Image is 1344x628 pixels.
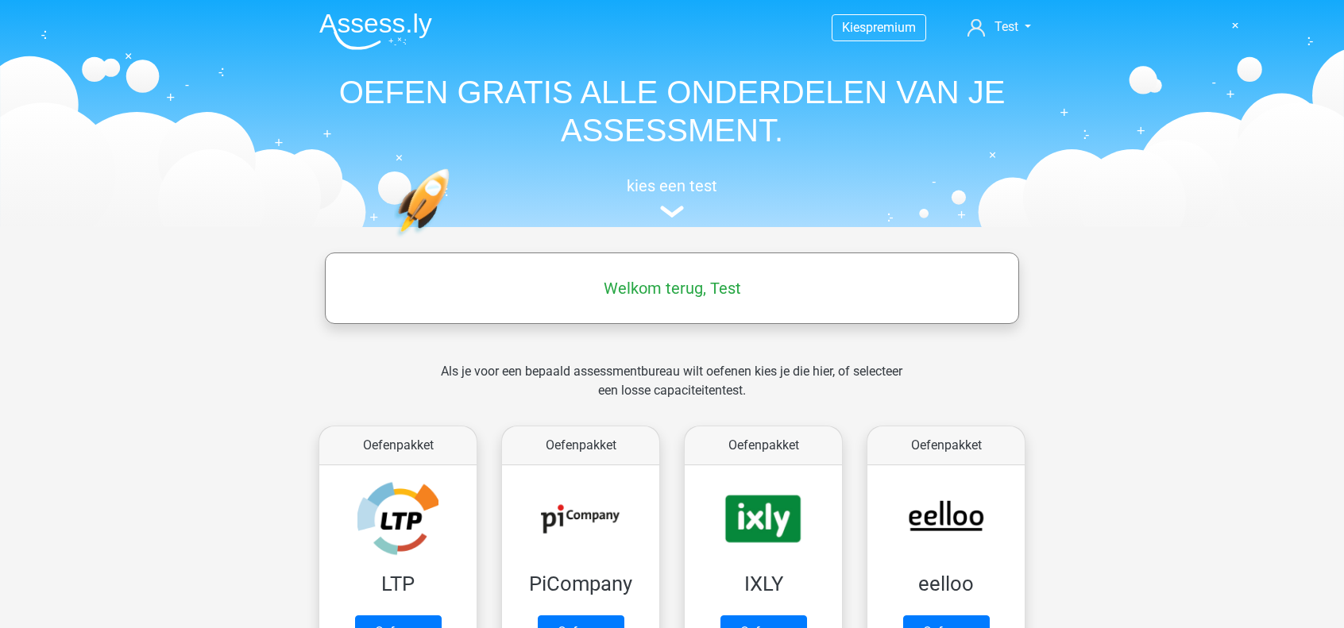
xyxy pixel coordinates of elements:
[319,13,432,50] img: Assessly
[832,17,925,38] a: Kiespremium
[307,73,1037,149] h1: OEFEN GRATIS ALLE ONDERDELEN VAN JE ASSESSMENT.
[994,19,1018,34] span: Test
[307,176,1037,195] h5: kies een test
[307,176,1037,218] a: kies een test
[660,206,684,218] img: assessment
[961,17,1037,37] a: Test
[394,168,511,312] img: oefenen
[842,20,866,35] span: Kies
[866,20,916,35] span: premium
[333,279,1011,298] h5: Welkom terug, Test
[428,362,915,419] div: Als je voor een bepaald assessmentbureau wilt oefenen kies je die hier, of selecteer een losse ca...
